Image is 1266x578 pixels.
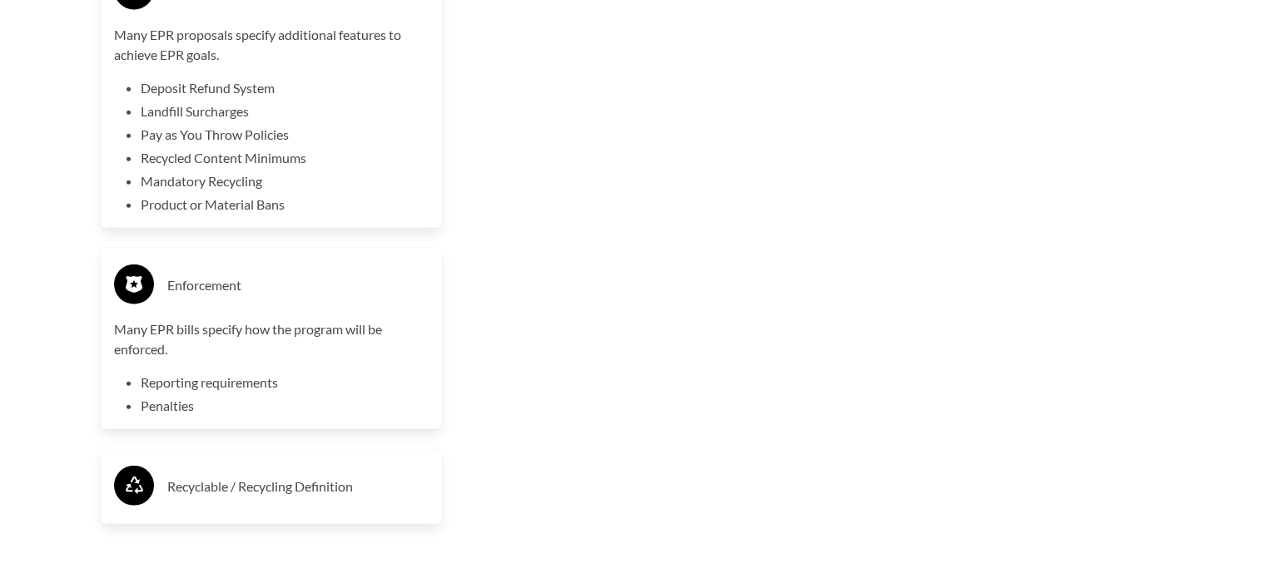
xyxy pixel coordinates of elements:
li: Penalties [141,396,429,416]
li: Mandatory Recycling [141,171,429,191]
li: Product or Material Bans [141,195,429,215]
li: Landfill Surcharges [141,101,429,121]
h3: Enforcement [167,272,429,299]
p: Many EPR proposals specify additional features to achieve EPR goals. [114,25,429,65]
li: Pay as You Throw Policies [141,125,429,145]
p: Many EPR bills specify how the program will be enforced. [114,319,429,359]
li: Deposit Refund System [141,78,429,98]
h3: Recyclable / Recycling Definition [167,473,429,500]
li: Recycled Content Minimums [141,148,429,168]
li: Reporting requirements [141,373,429,393]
